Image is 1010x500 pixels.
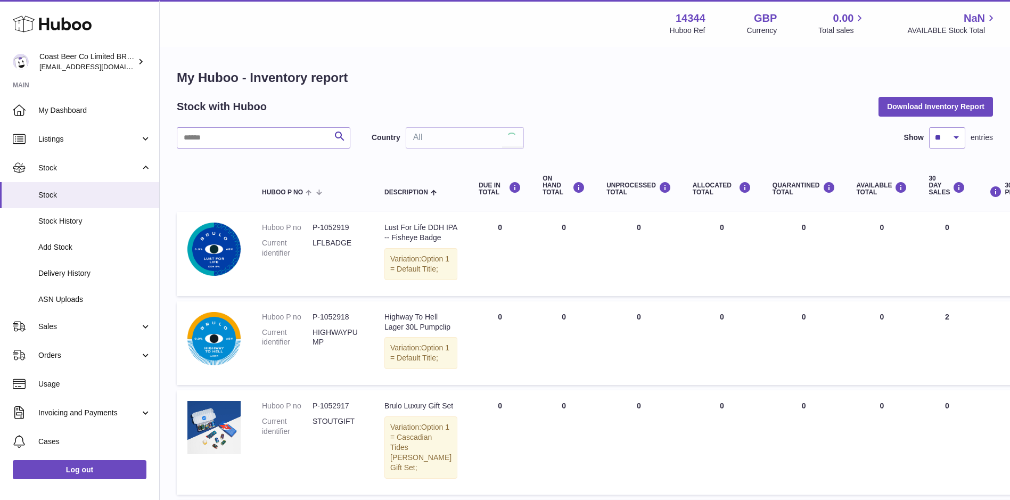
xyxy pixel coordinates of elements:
dd: LFLBADGE [313,238,363,258]
dt: Current identifier [262,416,313,437]
td: 2 [918,301,976,386]
span: Delivery History [38,268,151,278]
span: Option 1 = Default Title; [390,255,449,273]
td: 0 [532,212,596,296]
div: Variation: [384,416,457,478]
td: 0 [682,212,762,296]
span: 0.00 [833,11,854,26]
dd: HIGHWAYPUMP [313,327,363,348]
dd: P-1052918 [313,312,363,322]
span: Stock [38,190,151,200]
td: 0 [682,390,762,494]
a: NaN AVAILABLE Stock Total [907,11,997,36]
h2: Stock with Huboo [177,100,267,114]
td: 0 [846,301,918,386]
span: NaN [964,11,985,26]
div: Huboo Ref [670,26,705,36]
span: Usage [38,379,151,389]
button: Download Inventory Report [878,97,993,116]
label: Country [372,133,400,143]
img: internalAdmin-14344@internal.huboo.com [13,54,29,70]
div: Highway To Hell Lager 30L Pumpclip [384,312,457,332]
td: 0 [532,390,596,494]
div: Variation: [384,337,457,369]
div: UNPROCESSED Total [606,182,671,196]
dt: Current identifier [262,327,313,348]
dt: Huboo P no [262,312,313,322]
td: 0 [596,390,682,494]
dt: Huboo P no [262,401,313,411]
span: Total sales [818,26,866,36]
div: Variation: [384,248,457,280]
span: 0 [802,313,806,321]
div: QUARANTINED Total [773,182,835,196]
label: Show [904,133,924,143]
span: 0 [802,223,806,232]
td: 0 [468,390,532,494]
td: 0 [468,301,532,386]
div: AVAILABLE Total [857,182,908,196]
strong: GBP [754,11,777,26]
span: My Dashboard [38,105,151,116]
td: 0 [596,212,682,296]
a: Log out [13,460,146,479]
span: entries [971,133,993,143]
span: Listings [38,134,140,144]
span: Orders [38,350,140,360]
div: Brulo Luxury Gift Set [384,401,457,411]
td: 0 [918,212,976,296]
img: product image [187,401,241,454]
div: 30 DAY SALES [929,175,965,196]
dt: Huboo P no [262,223,313,233]
td: 0 [918,390,976,494]
img: product image [187,223,241,276]
dd: P-1052919 [313,223,363,233]
div: DUE IN TOTAL [479,182,521,196]
span: Add Stock [38,242,151,252]
h1: My Huboo - Inventory report [177,69,993,86]
a: 0.00 Total sales [818,11,866,36]
dd: P-1052917 [313,401,363,411]
div: Currency [747,26,777,36]
div: ALLOCATED Total [693,182,751,196]
span: Invoicing and Payments [38,408,140,418]
td: 0 [846,390,918,494]
td: 0 [468,212,532,296]
div: ON HAND Total [543,175,585,196]
span: Stock [38,163,140,173]
td: 0 [846,212,918,296]
span: [EMAIL_ADDRESS][DOMAIN_NAME] [39,62,157,71]
span: Huboo P no [262,189,303,196]
span: Cases [38,437,151,447]
span: Description [384,189,428,196]
span: Sales [38,322,140,332]
span: AVAILABLE Stock Total [907,26,997,36]
div: Lust For Life DDH IPA -- Fisheye Badge [384,223,457,243]
strong: 14344 [676,11,705,26]
span: 0 [802,401,806,410]
span: ASN Uploads [38,294,151,305]
td: 0 [682,301,762,386]
td: 0 [532,301,596,386]
td: 0 [596,301,682,386]
img: product image [187,312,241,365]
span: Option 1 = Cascadian Tides [PERSON_NAME] Gift Set; [390,423,451,472]
div: Coast Beer Co Limited BRULO [39,52,135,72]
dd: STOUTGIFT [313,416,363,437]
span: Stock History [38,216,151,226]
dt: Current identifier [262,238,313,258]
